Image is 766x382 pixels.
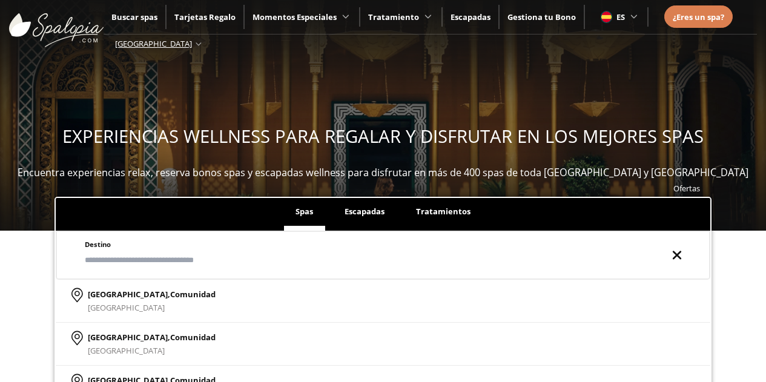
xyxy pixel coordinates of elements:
[115,38,192,49] span: [GEOGRAPHIC_DATA]
[673,10,724,24] a: ¿Eres un spa?
[673,12,724,22] span: ¿Eres un spa?
[88,345,165,356] span: [GEOGRAPHIC_DATA]
[296,206,313,217] span: Spas
[88,288,216,301] p: [GEOGRAPHIC_DATA],
[88,331,216,344] p: [GEOGRAPHIC_DATA],
[345,206,385,217] span: Escapadas
[507,12,576,22] a: Gestiona tu Bono
[85,240,111,249] span: Destino
[451,12,490,22] a: Escapadas
[56,280,710,323] a: [GEOGRAPHIC_DATA],Comunidad[GEOGRAPHIC_DATA]
[673,183,700,194] a: Ofertas
[170,332,216,343] span: Comunidad
[56,323,710,366] a: [GEOGRAPHIC_DATA],Comunidad[GEOGRAPHIC_DATA]
[170,289,216,300] span: Comunidad
[174,12,236,22] a: Tarjetas Regalo
[88,302,165,313] span: [GEOGRAPHIC_DATA]
[111,12,157,22] a: Buscar spas
[18,166,748,179] span: Encuentra experiencias relax, reserva bonos spas y escapadas wellness para disfrutar en más de 40...
[62,124,704,148] span: EXPERIENCIAS WELLNESS PARA REGALAR Y DISFRUTAR EN LOS MEJORES SPAS
[416,206,470,217] span: Tratamientos
[9,1,104,47] img: ImgLogoSpalopia.BvClDcEz.svg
